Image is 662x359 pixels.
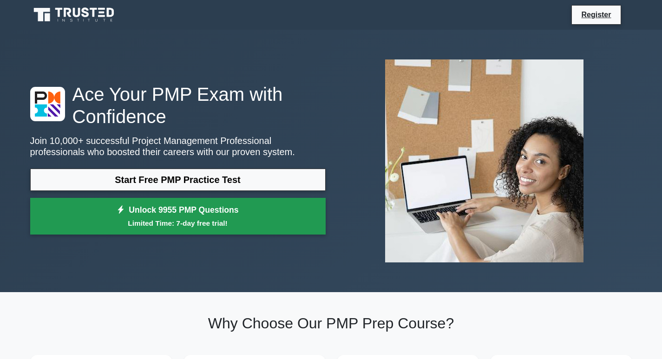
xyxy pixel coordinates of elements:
[30,314,632,332] h2: Why Choose Our PMP Prep Course?
[576,9,616,20] a: Register
[30,198,326,235] a: Unlock 9955 PMP QuestionsLimited Time: 7-day free trial!
[30,169,326,191] a: Start Free PMP Practice Test
[30,135,326,157] p: Join 10,000+ successful Project Management Professional professionals who boosted their careers w...
[42,218,314,228] small: Limited Time: 7-day free trial!
[30,83,326,128] h1: Ace Your PMP Exam with Confidence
